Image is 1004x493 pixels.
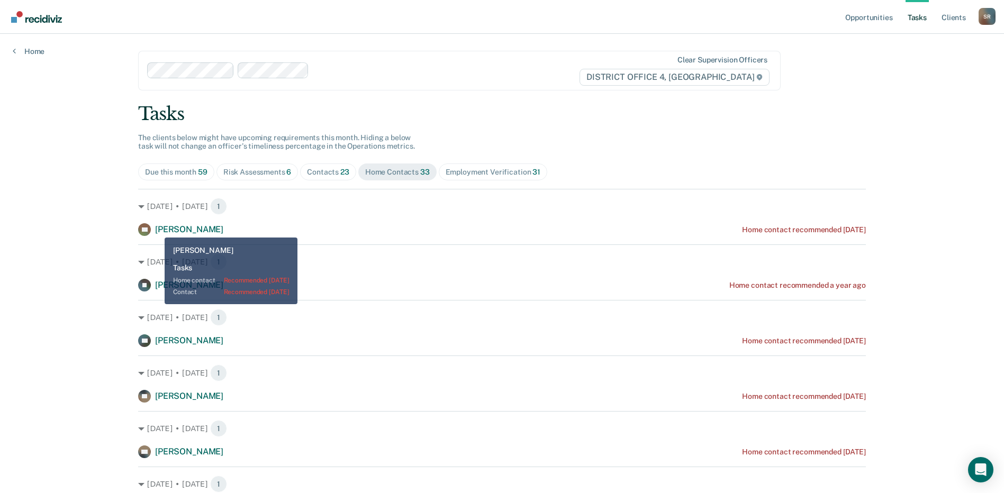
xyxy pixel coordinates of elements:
span: 23 [340,168,349,176]
div: [DATE] • [DATE] 1 [138,364,866,381]
span: 1 [210,198,227,215]
div: Employment Verification [446,168,540,177]
span: [PERSON_NAME] [155,280,223,290]
div: S R [979,8,996,25]
div: Open Intercom Messenger [968,457,993,482]
span: [PERSON_NAME] [155,391,223,401]
button: Profile dropdown button [979,8,996,25]
div: [DATE] • [DATE] 1 [138,420,866,437]
span: 6 [286,168,291,176]
div: Home contact recommended [DATE] [742,448,866,457]
span: The clients below might have upcoming requirements this month. Hiding a below task will not chang... [138,133,415,151]
div: Home contact recommended a year ago [729,281,866,290]
span: [PERSON_NAME] [155,335,223,345]
a: Home [13,47,44,56]
div: Home Contacts [365,168,430,177]
div: [DATE] • [DATE] 1 [138,309,866,326]
div: Risk Assessments [223,168,292,177]
span: 33 [420,168,430,176]
div: Contacts [307,168,349,177]
div: Due this month [145,168,207,177]
img: Recidiviz [11,11,62,23]
div: Home contact recommended [DATE] [742,392,866,401]
div: Home contact recommended [DATE] [742,225,866,234]
span: 1 [210,476,227,492]
span: 1 [210,420,227,437]
div: [DATE] • [DATE] 1 [138,253,866,270]
span: 1 [210,364,227,381]
span: 1 [210,309,227,326]
div: Tasks [138,103,866,125]
div: [DATE] • [DATE] 1 [138,476,866,492]
div: Home contact recommended [DATE] [742,336,866,345]
div: Clear supervision officers [677,56,767,65]
span: 31 [532,168,540,176]
span: DISTRICT OFFICE 4, [GEOGRAPHIC_DATA] [580,69,770,86]
div: [DATE] • [DATE] 1 [138,198,866,215]
span: [PERSON_NAME] [155,446,223,457]
span: [PERSON_NAME] [155,224,223,234]
span: 59 [198,168,207,176]
span: 1 [210,253,227,270]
